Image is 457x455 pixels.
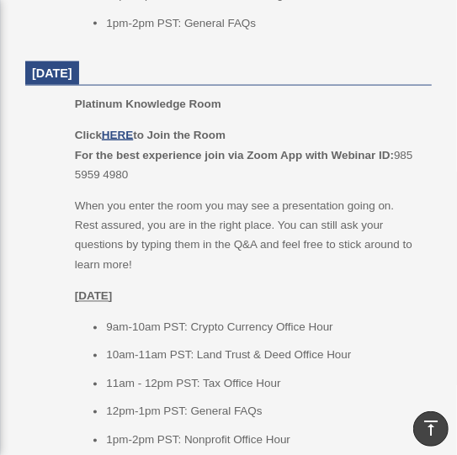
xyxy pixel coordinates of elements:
p: 985 5959 4980 [75,125,420,185]
span: [DATE] [32,66,72,80]
p: When you enter the room you may see a presentation going on. Rest assured, you are in the right p... [75,196,420,275]
li: 10am-11am PST: Land Trust & Deed Office Hour [106,346,420,366]
u: [DATE] [75,290,113,303]
li: 11am - 12pm PST: Tax Office Hour [106,374,420,394]
li: 9am-10am PST: Crypto Currency Office Hour [106,318,420,338]
b: Click to Join the Room [75,129,226,141]
a: HERE [102,129,133,141]
li: 1pm-2pm PST: General FAQs [106,13,420,34]
b: For the best experience join via Zoom App with Webinar ID: [75,149,394,161]
li: 12pm-1pm PST: General FAQs [106,402,420,422]
span: Platinum Knowledge Room [75,98,221,110]
li: 1pm-2pm PST: Nonprofit Office Hour [106,431,420,451]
